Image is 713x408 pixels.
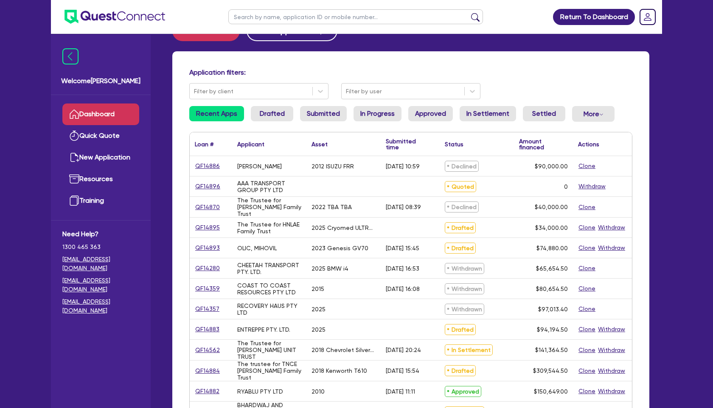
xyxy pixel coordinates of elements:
div: [DATE] 11:11 [386,388,415,395]
a: QF14357 [195,304,220,314]
a: Approved [408,106,453,121]
a: QF14882 [195,386,220,396]
a: QF14886 [195,161,220,171]
button: Withdraw [598,324,626,334]
a: Drafted [251,106,293,121]
span: 1300 465 363 [62,243,139,252]
a: Dashboard [62,103,139,125]
div: 2025 [312,306,326,313]
div: 0 [564,183,568,190]
div: COAST TO COAST RESOURCES PTY LTD [237,282,301,296]
span: Welcome [PERSON_NAME] [61,76,140,86]
div: ENTREPPE PTY. LTD. [237,326,290,333]
a: Resources [62,168,139,190]
div: [DATE] 10:59 [386,163,420,170]
div: 2018 Chevrolet Silverado LTZ [312,347,376,353]
button: Clone [578,161,596,171]
div: Applicant [237,141,264,147]
div: 2025 BMW i4 [312,265,348,272]
a: QF14359 [195,284,220,293]
button: Withdraw [598,345,626,355]
img: training [69,196,79,206]
div: 2022 TBA TBA [312,204,352,210]
div: [DATE] 15:45 [386,245,419,252]
img: icon-menu-close [62,48,79,64]
button: Clone [578,243,596,253]
div: [DATE] 15:54 [386,367,419,374]
a: QF14883 [195,324,220,334]
div: [PERSON_NAME] [237,163,282,170]
img: new-application [69,152,79,162]
button: Clone [578,345,596,355]
button: Clone [578,324,596,334]
span: $90,000.00 [535,163,568,170]
div: CHEETAH TRANSPORT PTY. LTD. [237,262,301,275]
a: [EMAIL_ADDRESS][DOMAIN_NAME] [62,276,139,294]
button: Withdraw [598,366,626,376]
div: OLIC, MIHOVIL [237,245,277,252]
a: [EMAIL_ADDRESS][DOMAIN_NAME] [62,255,139,273]
span: Need Help? [62,229,139,239]
a: QF14895 [195,223,220,232]
span: Declined [445,201,479,212]
div: The Trustee for [PERSON_NAME] Family Trust [237,197,301,217]
button: Clone [578,304,596,314]
img: quest-connect-logo-blue [65,10,165,24]
button: Clone [578,386,596,396]
div: 2012 ISUZU FRR [312,163,354,170]
a: QF14870 [195,202,220,212]
div: Asset [312,141,328,147]
span: Declined [445,161,479,172]
div: RECOVERY HAUS PTY LTD [237,302,301,316]
span: $94,194.50 [537,326,568,333]
span: Quoted [445,181,476,192]
div: AAA TRANSPORT GROUP PTY LTD [237,180,301,193]
a: QF14884 [195,366,220,376]
div: [DATE] 08:39 [386,204,421,210]
button: Clone [578,284,596,293]
span: Withdrawn [445,263,484,274]
div: The Trustee for [PERSON_NAME] UNIT TRUST [237,340,301,360]
div: 2015 [312,285,324,292]
div: Actions [578,141,599,147]
span: $74,880.00 [536,245,568,252]
a: Settled [523,106,565,121]
button: Clone [578,366,596,376]
a: Recent Apps [189,106,244,121]
a: Return To Dashboard [553,9,635,25]
a: New Application [62,147,139,168]
div: [DATE] 16:53 [386,265,419,272]
span: In Settlement [445,344,493,355]
div: The trustee for TNCE [PERSON_NAME] Family Trust [237,360,301,381]
div: 2010 [312,388,325,395]
a: QF14280 [195,263,220,273]
div: 2025 Cryomed ULTRAFORMER III System UF3 [312,224,376,231]
span: Drafted [445,222,476,233]
div: [DATE] 20:24 [386,347,421,353]
button: Withdraw [598,386,626,396]
div: Loan # [195,141,213,147]
span: Approved [445,386,481,397]
a: [EMAIL_ADDRESS][DOMAIN_NAME] [62,297,139,315]
span: $65,654.50 [536,265,568,272]
span: Withdrawn [445,283,484,294]
div: RYABLU PTY LTD [237,388,283,395]
img: resources [69,174,79,184]
div: 2025 [312,326,326,333]
div: [DATE] 16:08 [386,285,420,292]
span: $97,013.40 [538,306,568,313]
div: Amount financed [519,138,568,150]
div: The Trustee for HNLAE Family Trust [237,221,301,235]
div: Status [445,141,463,147]
button: Clone [578,263,596,273]
div: 2023 Genesis GV70 [312,245,368,252]
button: Withdraw [578,182,606,191]
div: 2018 Kenworth T610 [312,367,367,374]
button: Withdraw [598,243,626,253]
span: $34,000.00 [535,224,568,231]
span: $80,654.50 [536,285,568,292]
a: Dropdown toggle [637,6,659,28]
a: In Progress [354,106,401,121]
img: quick-quote [69,131,79,141]
span: Drafted [445,243,476,254]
